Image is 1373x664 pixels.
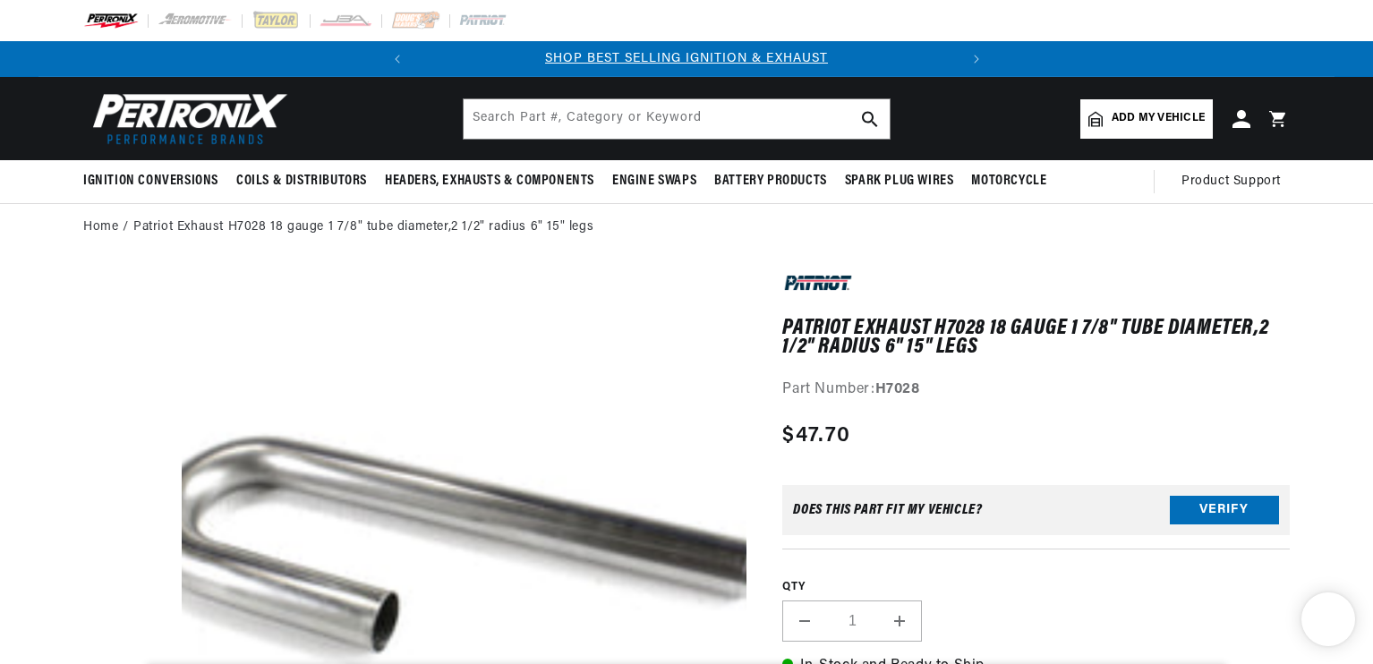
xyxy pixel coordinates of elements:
span: Battery Products [714,172,827,191]
slideshow-component: Translation missing: en.sections.announcements.announcement_bar [38,41,1335,77]
div: Part Number: [782,379,1290,402]
span: Motorcycle [971,172,1046,191]
summary: Product Support [1181,160,1290,203]
button: search button [850,99,890,139]
button: Translation missing: en.sections.announcements.previous_announcement [379,41,415,77]
a: Home [83,217,118,237]
strong: H7028 [875,382,920,396]
input: Search Part #, Category or Keyword [464,99,890,139]
div: 1 of 2 [415,49,959,69]
summary: Engine Swaps [603,160,705,202]
h1: Patriot Exhaust H7028 18 gauge 1 7/8" tube diameter,2 1/2" radius 6" 15" legs [782,319,1290,356]
label: QTY [782,580,1290,595]
div: Announcement [415,49,959,69]
span: Headers, Exhausts & Components [385,172,594,191]
summary: Battery Products [705,160,836,202]
span: Coils & Distributors [236,172,367,191]
a: SHOP BEST SELLING IGNITION & EXHAUST [545,52,828,65]
button: Verify [1170,496,1279,524]
a: Add my vehicle [1080,99,1213,139]
span: Engine Swaps [612,172,696,191]
a: Patriot Exhaust H7028 18 gauge 1 7/8" tube diameter,2 1/2" radius 6" 15" legs [133,217,593,237]
span: $47.70 [782,420,850,452]
span: Product Support [1181,172,1281,192]
nav: breadcrumbs [83,217,1290,237]
span: Add my vehicle [1112,110,1205,127]
span: Ignition Conversions [83,172,218,191]
span: Spark Plug Wires [845,172,954,191]
summary: Headers, Exhausts & Components [376,160,603,202]
summary: Motorcycle [962,160,1055,202]
summary: Spark Plug Wires [836,160,963,202]
button: Translation missing: en.sections.announcements.next_announcement [959,41,994,77]
summary: Coils & Distributors [227,160,376,202]
div: Does This part fit My vehicle? [793,503,982,517]
summary: Ignition Conversions [83,160,227,202]
img: Pertronix [83,88,289,149]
